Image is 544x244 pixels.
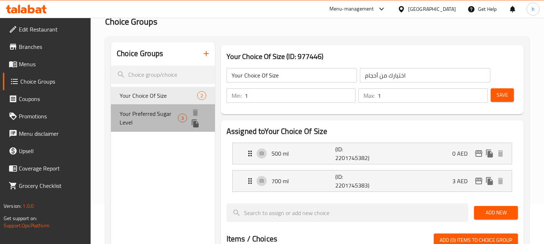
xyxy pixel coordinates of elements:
span: Save [497,91,508,100]
span: Branches [19,42,85,51]
p: 700 ml [271,177,335,185]
span: Add New [480,208,512,217]
button: duplicate [484,148,495,159]
span: Promotions [19,112,85,121]
div: [GEOGRAPHIC_DATA] [408,5,456,13]
span: 3 [178,115,187,122]
h2: Choice Groups [117,48,163,59]
span: 2 [198,92,206,99]
div: Choices [178,114,187,122]
span: 1.0.0 [22,201,34,211]
button: delete [495,176,506,186]
h3: Your Choice Of Size (ID: 977446) [227,51,518,62]
a: Choice Groups [3,73,91,90]
span: Grocery Checklist [19,181,85,190]
span: h [532,5,535,13]
span: Coverage Report [19,164,85,173]
p: Max: [364,91,375,100]
span: Get support on: [4,214,37,223]
button: edit [473,176,484,186]
p: Min: [232,91,242,100]
div: Expand [233,171,512,192]
span: Your Choice Of Size [120,91,197,100]
span: Choice Groups [20,77,85,86]
h2: Assigned to Your Choice Of Size [227,126,518,137]
button: duplicate [190,118,201,129]
span: Menu disclaimer [19,129,85,138]
span: Edit Restaurant [19,25,85,34]
a: Grocery Checklist [3,177,91,194]
div: Your Choice Of Size2 [111,87,215,104]
a: Edit Restaurant [3,21,91,38]
li: Expand [227,140,518,167]
input: search [111,66,215,84]
button: edit [473,148,484,159]
p: (ID: 2201745382) [335,145,378,162]
button: Add New [474,206,518,219]
span: Choice Groups [105,13,157,30]
a: Upsell [3,142,91,160]
a: Menu disclaimer [3,125,91,142]
span: Version: [4,201,21,211]
span: Your Preferred Sugar Level [120,109,178,127]
input: search [227,203,468,222]
li: Expand [227,167,518,195]
div: Your Preferred Sugar Level3deleteduplicate [111,104,215,132]
span: Menus [19,60,85,68]
p: 3 AED [452,177,473,185]
a: Menus [3,55,91,73]
p: 500 ml [271,149,335,158]
a: Coverage Report [3,160,91,177]
a: Support.OpsPlatform [4,221,50,230]
div: Expand [233,143,512,164]
span: Coupons [19,94,85,103]
p: (ID: 2201745383) [335,172,378,190]
p: 0 AED [452,149,473,158]
a: Promotions [3,108,91,125]
button: Save [491,88,514,102]
span: Upsell [19,147,85,155]
button: duplicate [484,176,495,186]
div: Choices [197,91,206,100]
button: delete [190,107,201,118]
a: Coupons [3,90,91,108]
a: Branches [3,38,91,55]
button: delete [495,148,506,159]
div: Menu-management [329,5,374,13]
